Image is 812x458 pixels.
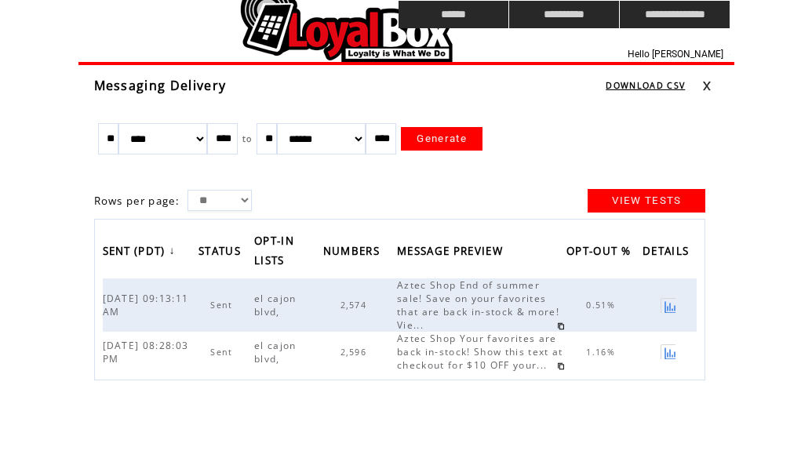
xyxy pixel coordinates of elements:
[397,239,511,265] a: MESSAGE PREVIEW
[606,80,685,91] a: DOWNLOAD CSV
[210,300,236,311] span: Sent
[323,239,388,265] a: NUMBERS
[586,347,619,358] span: 1.16%
[198,239,249,265] a: STATUS
[103,339,189,365] span: [DATE] 08:28:03 PM
[397,332,563,372] span: Aztec Shop Your favorites are back in-stock! Show this text at checkout for $10 OFF your...
[340,300,371,311] span: 2,574
[340,347,371,358] span: 2,596
[566,240,635,266] span: OPT-OUT %
[566,239,639,265] a: OPT-OUT %
[401,127,482,151] a: Generate
[94,194,180,208] span: Rows per page:
[254,230,294,275] span: OPT-IN LISTS
[586,300,619,311] span: 0.51%
[103,292,189,318] span: [DATE] 09:13:11 AM
[254,292,297,318] span: el cajon blvd,
[94,77,227,94] span: Messaging Delivery
[254,339,297,365] span: el cajon blvd,
[103,240,169,266] span: SENT (PDT)
[242,133,253,144] span: to
[210,347,236,358] span: Sent
[588,189,705,213] a: VIEW TESTS
[643,240,693,266] span: DETAILS
[628,49,723,60] span: Hello [PERSON_NAME]
[323,240,384,266] span: NUMBERS
[103,239,180,265] a: SENT (PDT)↓
[198,240,245,266] span: STATUS
[397,240,507,266] span: MESSAGE PREVIEW
[397,278,559,332] span: Aztec Shop End of summer sale! Save on your favorites that are back in-stock & more! Vie...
